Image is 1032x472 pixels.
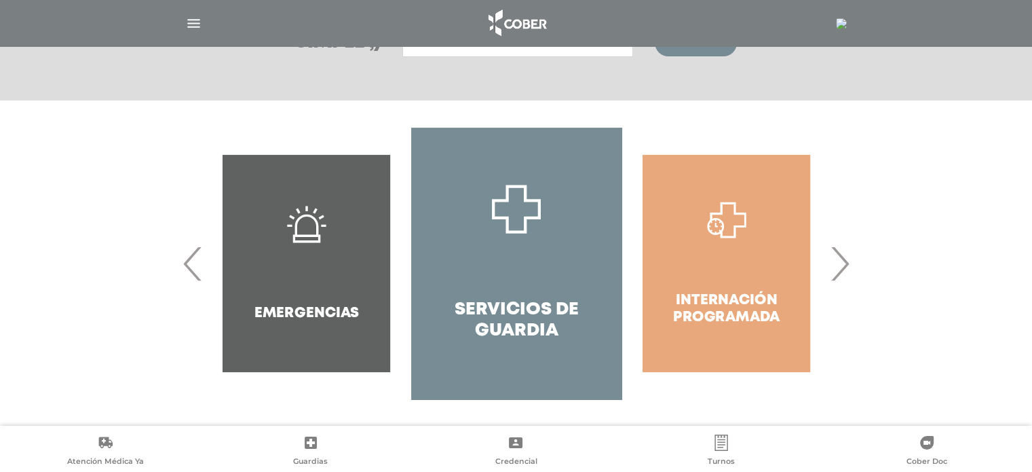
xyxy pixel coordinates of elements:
[411,128,621,399] a: Servicios de Guardia
[67,456,144,469] span: Atención Médica Ya
[708,456,735,469] span: Turnos
[481,7,552,39] img: logo_cober_home-white.png
[185,15,202,32] img: Cober_menu-lines-white.svg
[413,435,619,469] a: Credencial
[436,299,596,342] h4: Servicios de Guardia
[826,227,853,300] span: Next
[619,435,824,469] a: Turnos
[293,456,328,469] span: Guardias
[906,456,947,469] span: Cober Doc
[836,18,847,29] img: 7294
[180,227,206,300] span: Previous
[495,456,537,469] span: Credencial
[824,435,1029,469] a: Cober Doc
[208,435,414,469] a: Guardias
[3,435,208,469] a: Atención Médica Ya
